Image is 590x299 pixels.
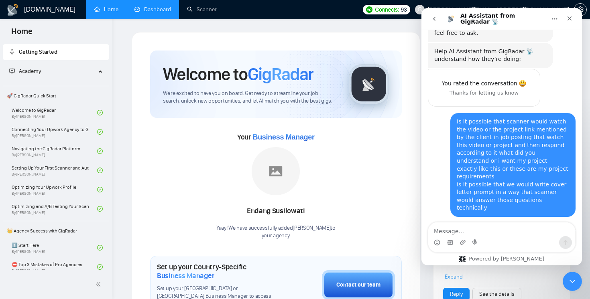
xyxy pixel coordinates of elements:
span: Home [5,26,39,42]
a: homeHome [94,6,118,13]
span: Academy [19,68,41,75]
span: check-circle [97,187,103,192]
span: Connects: [375,5,399,14]
iframe: Intercom live chat [563,272,582,291]
span: check-circle [97,264,103,270]
a: Navigating the GigRadar PlatformBy[PERSON_NAME] [12,142,97,160]
a: ⛔ Top 3 Mistakes of Pro AgenciesBy[PERSON_NAME] [12,258,97,276]
span: GigRadar [248,63,313,85]
h1: Welcome to [163,63,313,85]
a: Welcome to GigRadarBy[PERSON_NAME] [12,104,97,121]
span: check-circle [97,168,103,173]
img: gigradar-logo.png [349,64,389,104]
a: Setting Up Your First Scanner and Auto-BidderBy[PERSON_NAME] [12,162,97,179]
div: Contact our team [336,281,380,289]
span: Business Manager [252,133,314,141]
span: rocket [9,49,15,55]
span: double-left [96,280,104,288]
a: Optimizing and A/B Testing Your Scanner for Better ResultsBy[PERSON_NAME] [12,200,97,218]
span: check-circle [97,148,103,154]
li: Getting Started [3,44,109,60]
a: Connecting Your Upwork Agency to GigRadarBy[PERSON_NAME] [12,123,97,141]
div: Endang Susilowati [216,204,336,218]
span: Your [237,133,315,141]
img: upwork-logo.png [366,6,372,13]
span: 93 [401,5,407,14]
span: We're excited to have you on board. Get ready to streamline your job search, unlock new opportuni... [163,90,336,105]
p: your agency . [216,232,336,240]
span: setting [574,6,586,13]
span: Expand [445,273,463,280]
a: 1️⃣ Start HereBy[PERSON_NAME] [12,239,97,257]
span: check-circle [97,129,103,135]
h1: Set up your Country-Specific [157,263,282,280]
button: setting [574,3,587,16]
a: dashboardDashboard [134,6,171,13]
span: check-circle [97,206,103,212]
span: 🚀 GigRadar Quick Start [4,88,108,104]
span: 👑 Agency Success with GigRadar [4,223,108,239]
img: logo [6,4,19,16]
span: check-circle [97,245,103,251]
span: Getting Started [19,48,57,55]
span: Business Manager [157,271,214,280]
span: user [417,7,423,12]
a: setting [574,6,587,13]
img: placeholder.png [252,147,300,195]
a: searchScanner [187,6,217,13]
span: check-circle [97,110,103,115]
span: fund-projection-screen [9,68,15,74]
div: Yaay! We have successfully added [PERSON_NAME] to [216,224,336,240]
span: Academy [9,68,41,75]
a: See the details [479,290,515,299]
a: Reply [450,290,463,299]
a: Optimizing Your Upwork ProfileBy[PERSON_NAME] [12,181,97,198]
iframe: Intercom live chat [421,8,582,265]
